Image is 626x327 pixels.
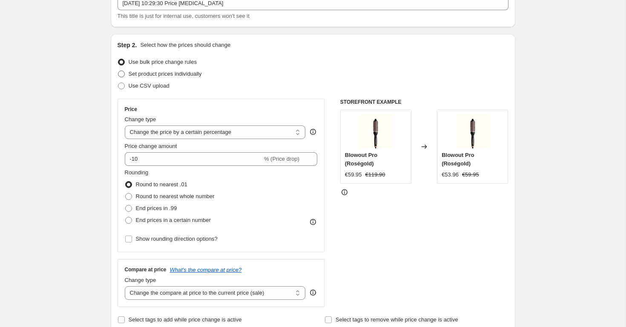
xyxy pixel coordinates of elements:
span: Round to nearest whole number [136,193,215,199]
span: Set product prices individually [129,71,202,77]
span: Change type [125,277,156,283]
p: Select how the prices should change [140,41,230,49]
span: Rounding [125,169,149,176]
span: Blowout Pro (Roségold) [442,152,474,167]
div: €53.96 [442,171,459,179]
span: Select tags to add while price change is active [129,316,242,323]
span: Select tags to remove while price change is active [336,316,458,323]
span: Use CSV upload [129,82,169,89]
img: lipliner-2_80x.png [359,114,393,148]
h3: Compare at price [125,266,167,273]
input: -15 [125,152,262,166]
img: lipliner-2_80x.png [456,114,490,148]
h2: Step 2. [118,41,137,49]
span: Price change amount [125,143,177,149]
span: % (Price drop) [264,156,299,162]
strike: €119.90 [365,171,385,179]
strike: €59.95 [462,171,479,179]
span: Change type [125,116,156,122]
span: End prices in a certain number [136,217,211,223]
h3: Price [125,106,137,113]
span: Show rounding direction options? [136,236,218,242]
div: help [309,128,317,136]
span: Use bulk price change rules [129,59,197,65]
span: This title is just for internal use, customers won't see it [118,13,250,19]
span: Round to nearest .01 [136,181,187,188]
div: help [309,288,317,297]
div: €59.95 [345,171,362,179]
span: End prices in .99 [136,205,177,211]
span: Blowout Pro (Roségold) [345,152,378,167]
h6: STOREFRONT EXAMPLE [340,99,508,105]
button: What's the compare at price? [170,267,242,273]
